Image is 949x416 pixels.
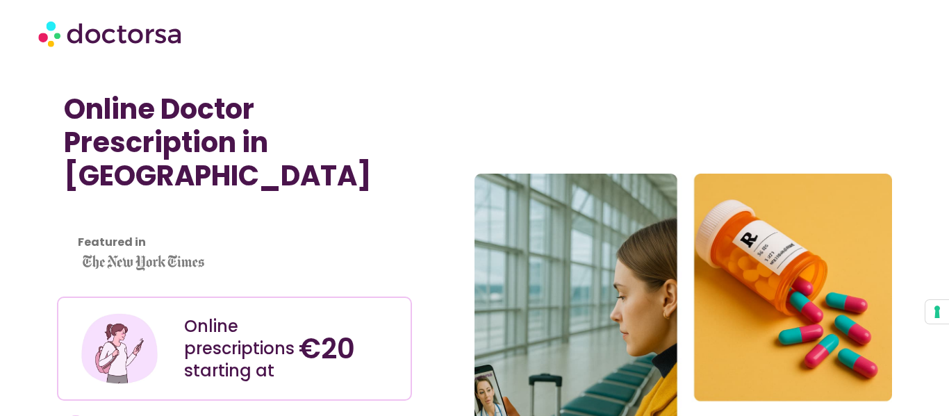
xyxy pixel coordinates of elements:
[925,300,949,324] button: Your consent preferences for tracking technologies
[184,315,286,382] div: Online prescriptions starting at
[299,332,400,365] h4: €20
[64,206,272,223] iframe: Customer reviews powered by Trustpilot
[64,223,405,240] iframe: Customer reviews powered by Trustpilot
[64,92,405,192] h1: Online Doctor Prescription in [GEOGRAPHIC_DATA]
[78,234,146,250] strong: Featured in
[79,308,160,390] img: Illustration depicting a young woman in a casual outfit, engaged with her smartphone. She has a p...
